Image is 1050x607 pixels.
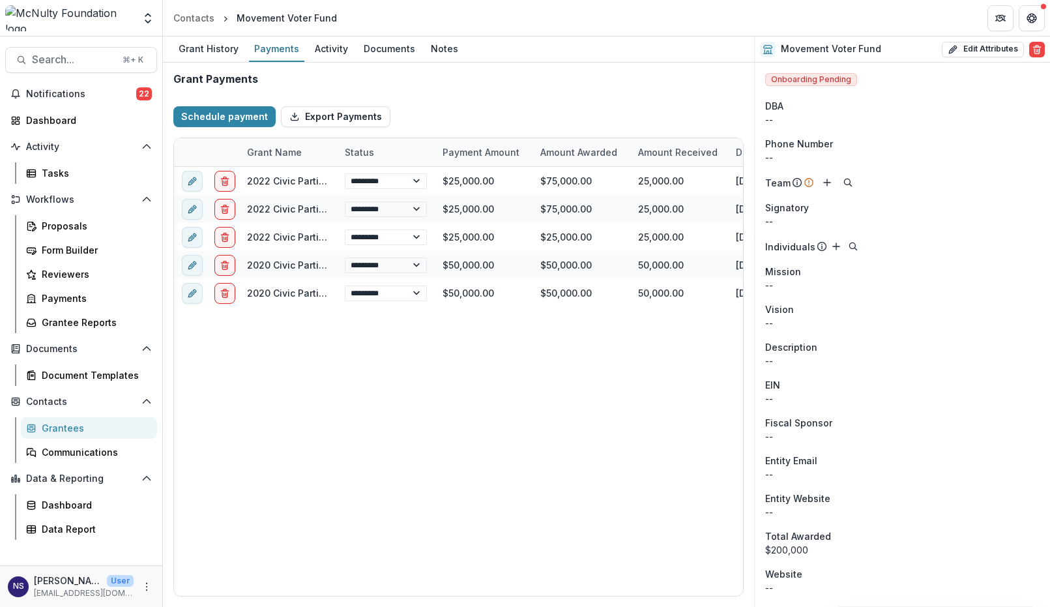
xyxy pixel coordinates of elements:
[426,37,463,62] a: Notes
[728,138,826,166] div: Due Date
[358,37,420,62] a: Documents
[247,259,647,271] a: 2020 Civic Participation - Movement Voter Fund [PERSON_NAME]-9/10/2020-12/10/2020
[765,303,794,316] span: Vision
[249,37,304,62] a: Payments
[765,316,1040,330] p: --
[26,396,136,407] span: Contacts
[728,279,826,307] div: [DATE]
[247,175,536,186] a: 2022 Civic Participation - Native Voter Fund-2/1/2022-2/1/2025
[42,291,147,305] div: Payments
[630,145,725,159] div: Amount Received
[120,53,146,67] div: ⌘ + K
[5,338,157,359] button: Open Documents
[987,5,1014,31] button: Partners
[435,167,532,195] div: $25,000.00
[42,166,147,180] div: Tasks
[21,494,157,516] a: Dashboard
[42,243,147,257] div: Form Builder
[214,227,235,248] button: delete
[845,239,861,254] button: Search
[21,162,157,184] a: Tasks
[638,174,684,188] div: 25,000.00
[630,138,728,166] div: Amount Received
[765,543,1040,557] div: $200,000
[310,37,353,62] a: Activity
[214,171,235,192] button: delete
[638,202,684,216] div: 25,000.00
[239,138,337,166] div: Grant Name
[728,195,826,223] div: [DATE]
[34,587,134,599] p: [EMAIL_ADDRESS][DOMAIN_NAME]
[5,47,157,73] button: Search...
[337,145,382,159] div: Status
[728,167,826,195] div: [DATE]
[765,240,815,254] p: Individuals
[173,73,258,85] h2: Grant Payments
[214,283,235,304] button: delete
[26,473,136,484] span: Data & Reporting
[247,231,562,243] a: 2022 Civic Participation - Movement Voter Fund-01/01/2022-1/1/2023
[21,239,157,261] a: Form Builder
[21,364,157,386] a: Document Templates
[765,378,780,392] p: EIN
[765,73,857,86] span: Onboarding Pending
[26,113,147,127] div: Dashboard
[532,138,630,166] div: Amount Awarded
[765,137,833,151] span: Phone Number
[540,174,592,188] div: $75,000.00
[182,171,203,192] button: edit
[310,39,353,58] div: Activity
[173,39,244,58] div: Grant History
[942,42,1024,57] button: Edit Attributes
[540,230,592,244] div: $25,000.00
[540,286,592,300] div: $50,000.00
[281,106,390,127] button: Export Payments
[435,251,532,279] div: $50,000.00
[247,288,573,299] a: 2020 Civic Participation - Movement Voter Fund-03/15/2020-11/15/2020
[765,505,1040,519] div: --
[765,392,1040,406] div: --
[173,37,244,62] a: Grant History
[214,199,235,220] button: delete
[168,8,220,27] a: Contacts
[765,529,831,543] span: Total Awarded
[42,522,147,536] div: Data Report
[728,223,826,251] div: [DATE]
[540,202,592,216] div: $75,000.00
[765,201,809,215] span: Signatory
[1029,42,1045,57] button: Delete
[540,258,592,272] div: $50,000.00
[182,199,203,220] button: edit
[435,223,532,251] div: $25,000.00
[435,138,532,166] div: Payment Amount
[237,11,337,25] div: Movement Voter Fund
[21,263,157,285] a: Reviewers
[765,99,783,113] span: DBA
[168,8,342,27] nav: breadcrumb
[337,138,435,166] div: Status
[42,421,147,435] div: Grantees
[765,492,830,505] span: Entity Website
[765,430,1040,443] div: --
[42,219,147,233] div: Proposals
[358,39,420,58] div: Documents
[21,215,157,237] a: Proposals
[765,215,1040,228] div: --
[532,145,625,159] div: Amount Awarded
[182,283,203,304] button: edit
[182,227,203,248] button: edit
[21,441,157,463] a: Communications
[182,255,203,276] button: edit
[728,145,786,159] div: Due Date
[781,44,881,55] h2: Movement Voter Fund
[765,354,1040,368] p: --
[5,110,157,131] a: Dashboard
[5,83,157,104] button: Notifications22
[139,579,154,595] button: More
[214,255,235,276] button: delete
[765,567,802,581] span: Website
[249,39,304,58] div: Payments
[638,230,684,244] div: 25,000.00
[139,5,157,31] button: Open entity switcher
